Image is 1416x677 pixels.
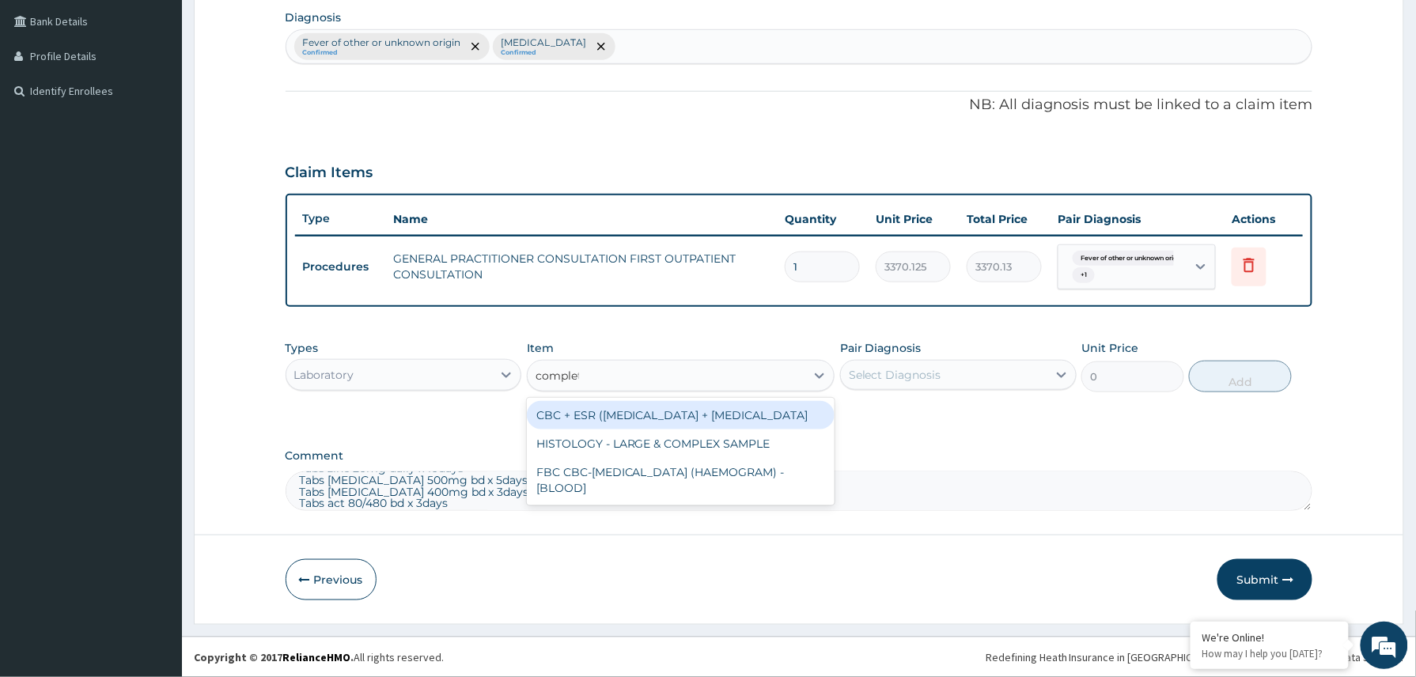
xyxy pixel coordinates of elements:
[295,204,386,233] th: Type
[286,342,319,355] label: Types
[194,650,354,664] strong: Copyright © 2017 .
[286,559,377,600] button: Previous
[868,203,959,235] th: Unit Price
[527,401,835,429] div: CBC + ESR ([MEDICAL_DATA] + [MEDICAL_DATA]
[29,79,64,119] img: d_794563401_company_1708531726252_794563401
[303,49,461,57] small: Confirmed
[294,367,354,383] div: Laboratory
[1050,203,1224,235] th: Pair Diagnosis
[468,40,483,54] span: remove selection option
[527,429,835,458] div: HISTOLOGY - LARGE & COMPLEX SAMPLE
[295,252,386,282] td: Procedures
[1073,251,1191,267] span: Fever of other or unknown orig...
[1081,340,1138,356] label: Unit Price
[1224,203,1303,235] th: Actions
[849,367,941,383] div: Select Diagnosis
[594,40,608,54] span: remove selection option
[1189,361,1292,392] button: Add
[259,8,297,46] div: Minimize live chat window
[959,203,1050,235] th: Total Price
[8,432,301,487] textarea: Type your message and hit 'Enter'
[1202,630,1337,645] div: We're Online!
[386,243,778,290] td: GENERAL PRACTITIONER CONSULTATION FIRST OUTPATIENT CONSULTATION
[92,199,218,359] span: We're online!
[286,9,342,25] label: Diagnosis
[286,449,1313,463] label: Comment
[386,203,778,235] th: Name
[502,49,587,57] small: Confirmed
[777,203,868,235] th: Quantity
[286,95,1313,115] p: NB: All diagnosis must be linked to a claim item
[303,36,461,49] p: Fever of other or unknown origin
[282,650,350,664] a: RelianceHMO
[502,36,587,49] p: [MEDICAL_DATA]
[286,165,373,182] h3: Claim Items
[527,458,835,502] div: FBC CBC-[MEDICAL_DATA] (HAEMOGRAM) - [BLOOD]
[1217,559,1312,600] button: Submit
[986,649,1404,665] div: Redefining Heath Insurance in [GEOGRAPHIC_DATA] using Telemedicine and Data Science!
[527,340,554,356] label: Item
[1073,267,1095,283] span: + 1
[1202,647,1337,660] p: How may I help you today?
[840,340,922,356] label: Pair Diagnosis
[182,637,1416,677] footer: All rights reserved.
[82,89,266,109] div: Chat with us now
